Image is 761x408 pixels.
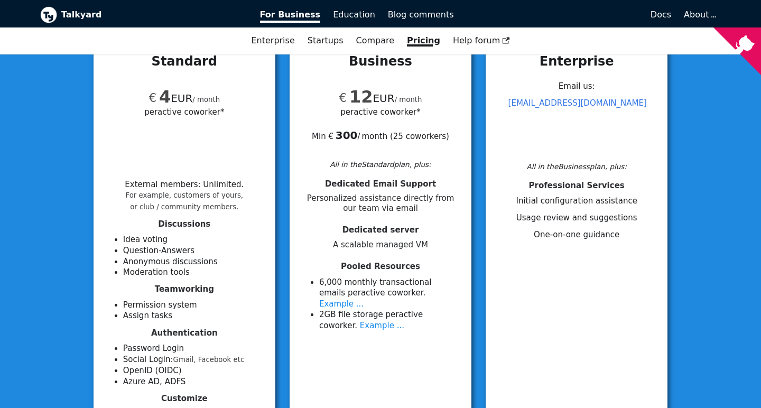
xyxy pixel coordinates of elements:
[302,118,459,142] div: Min € / month ( 25 coworkers )
[349,87,373,107] span: 12
[498,53,655,69] h3: Enterprise
[382,6,460,24] a: Blog comments
[325,179,436,189] span: Dedicated Email Support
[192,96,220,104] small: / month
[319,309,459,331] li: 2 GB file storage per active coworker .
[106,328,263,338] h4: Authentication
[498,78,655,158] div: Email us:
[301,32,350,50] a: Startups
[401,32,447,50] a: Pricing
[453,35,510,45] span: Help forum
[388,10,454,20] span: Blog comments
[123,267,263,278] li: Moderation tools
[106,219,263,229] h4: Discussions
[498,229,655,240] li: One-on-one guidance
[333,10,375,20] span: Education
[40,6,245,23] a: Talkyard logoTalkyard
[106,53,263,69] h3: Standard
[339,92,394,105] span: EUR
[508,98,647,108] a: [EMAIL_ADDRESS][DOMAIN_NAME]
[123,310,263,321] li: Assign tasks
[498,196,655,207] li: Initial configuration assistance
[149,91,156,105] span: €
[336,129,358,142] b: 300
[106,394,263,404] h4: Customize
[302,53,459,69] h3: Business
[339,91,347,105] span: €
[340,106,420,118] span: per active coworker*
[302,240,459,250] span: A scalable managed VM
[159,87,171,107] span: 4
[356,35,394,45] a: Compare
[460,6,678,24] a: Docs
[123,365,263,376] li: OpenID (OIDC)
[498,161,655,172] div: All in the Business plan, plus:
[125,180,244,211] li: External members : Unlimited .
[245,32,301,50] a: Enterprise
[173,356,245,364] small: Gmail, Facebook etc
[342,225,419,235] span: Dedicated server
[123,245,263,256] li: Question-Answers
[144,106,224,118] span: per active coworker*
[40,6,57,23] img: Talkyard logo
[123,354,263,366] li: Social Login:
[498,212,655,224] li: Usage review and suggestions
[302,159,459,170] div: All in the Standard plan, plus:
[360,321,404,330] a: Example ...
[327,6,382,24] a: Education
[61,8,245,22] b: Talkyard
[447,32,516,50] a: Help forum
[126,191,244,211] small: For example, customers of yours, or club / community members.
[106,284,263,294] h4: Teamworking
[684,10,714,20] a: About
[123,343,263,354] li: Password Login
[123,256,263,267] li: Anonymous discussions
[260,10,321,23] span: For Business
[302,262,459,272] h4: Pooled Resources
[123,234,263,245] li: Idea voting
[123,300,263,311] li: Permission system
[498,181,655,191] h4: Professional Services
[149,92,192,105] span: EUR
[395,96,422,104] small: / month
[319,299,364,309] a: Example ...
[319,277,459,310] li: 6 ,000 monthly transactional emails per active coworker .
[123,376,263,387] li: Azure AD, ADFS
[651,10,671,20] span: Docs
[302,193,459,214] span: Personalized assistance directly from our team via email
[254,6,327,24] a: For Business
